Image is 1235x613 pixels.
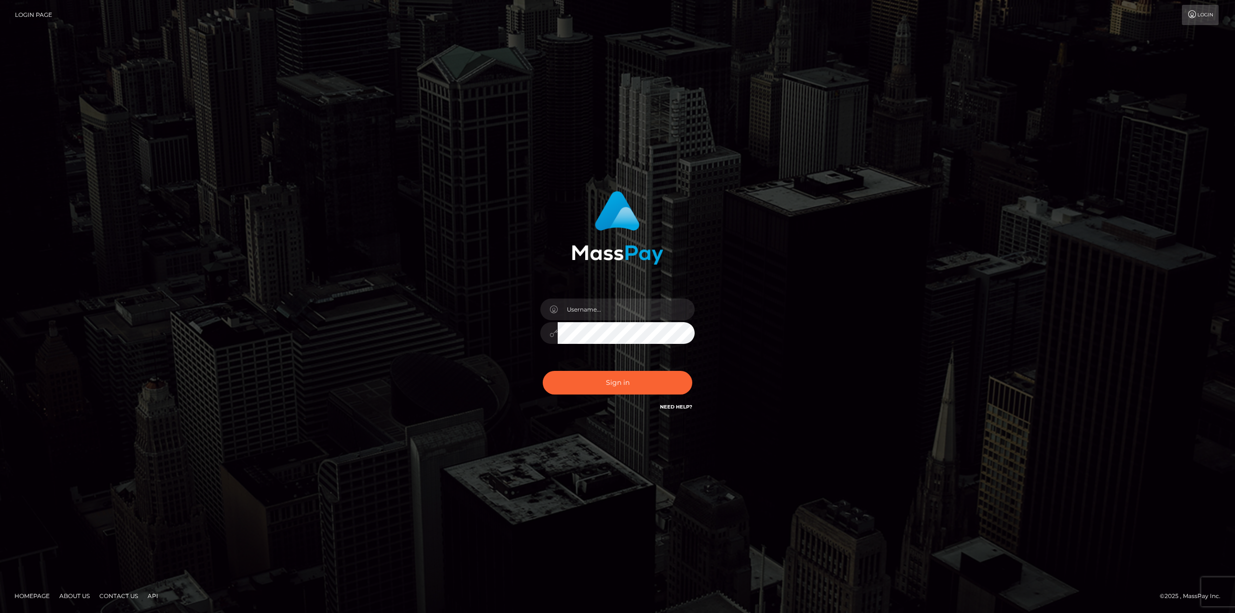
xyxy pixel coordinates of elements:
[572,191,663,265] img: MassPay Login
[96,588,142,603] a: Contact Us
[558,299,695,320] input: Username...
[144,588,162,603] a: API
[660,404,692,410] a: Need Help?
[543,371,692,395] button: Sign in
[55,588,94,603] a: About Us
[15,5,52,25] a: Login Page
[1160,591,1228,601] div: © 2025 , MassPay Inc.
[11,588,54,603] a: Homepage
[1182,5,1219,25] a: Login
